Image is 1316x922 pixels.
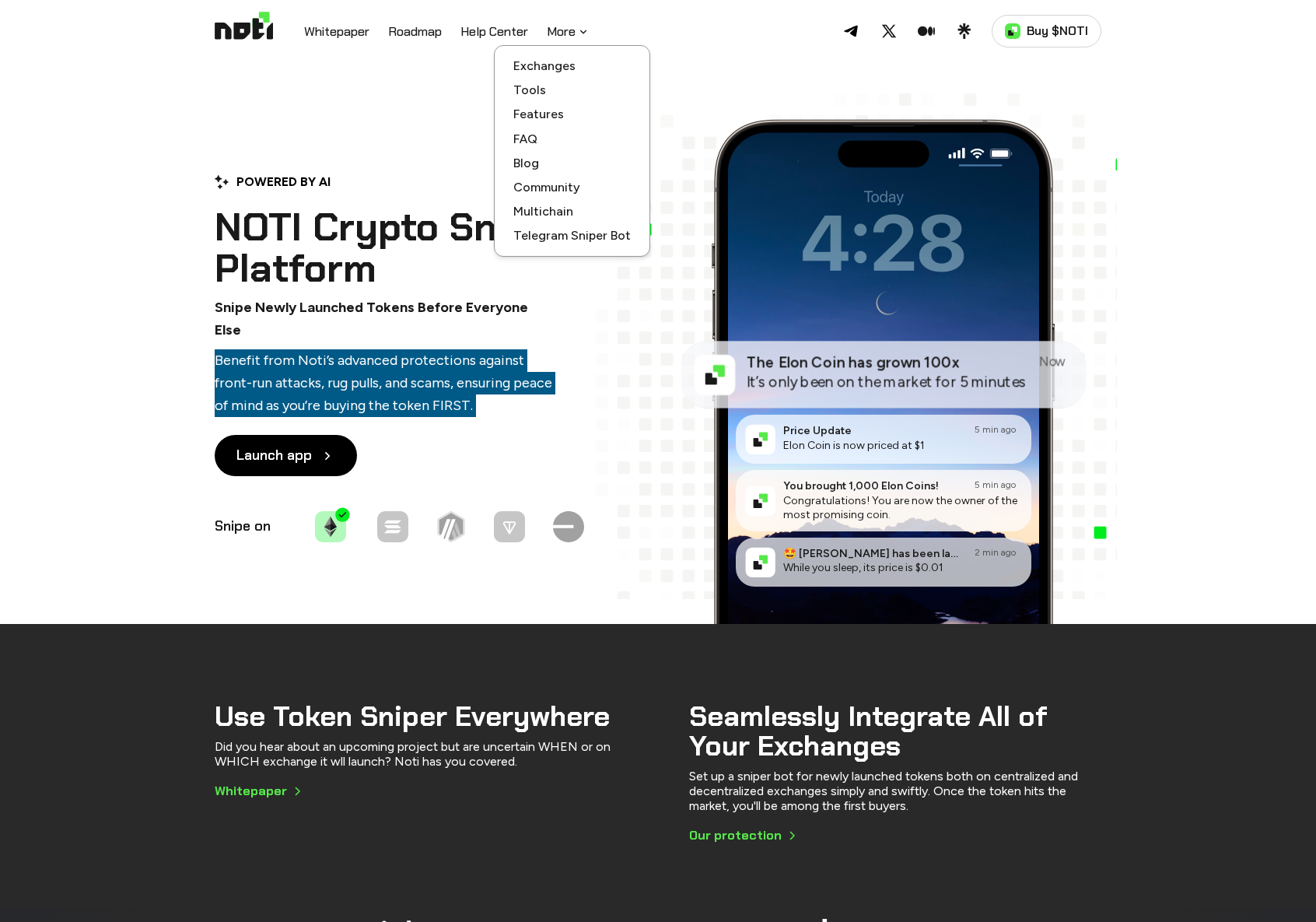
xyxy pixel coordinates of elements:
[215,175,229,189] img: Powered by AI
[689,702,1101,761] h2: Seamlessly Integrate All of Your Exchanges
[992,15,1101,47] a: Buy $NOTI
[689,769,1101,814] p: Set up a sniper bot for newly launched tokens both on centralized and decentralized exchanges sim...
[513,204,631,219] a: Multichain
[215,435,357,476] a: Launch app
[547,23,590,41] button: More
[513,156,631,170] a: Blog
[460,23,528,43] a: Help Center
[215,702,627,731] h2: Use Token Sniper Everywhere
[215,207,611,289] h1: NOTI Crypto Sniping Platform
[215,781,301,801] a: Whitepaper
[388,23,442,43] a: Roadmap
[513,131,631,146] a: FAQ
[215,515,279,545] p: Snipe on
[215,296,557,342] p: Snipe Newly Launched Tokens Before Everyone Else
[513,58,631,73] a: Exchanges
[513,228,631,243] a: Telegram Sniper Bot
[215,172,331,192] div: POWERED BY AI
[689,826,796,846] a: Our protection
[513,107,631,121] a: Features
[215,12,273,51] img: Logo
[215,349,557,416] p: Benefit from Noti’s advanced protections against front-run attacks, rug pulls, and scams, ensurin...
[513,180,631,195] a: Community
[304,23,369,43] a: Whitepaper
[215,739,627,769] p: Did you hear about an upcoming project but are uncertain WHEN or on WHICH exchange it wll launch?...
[513,82,631,97] a: Tools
